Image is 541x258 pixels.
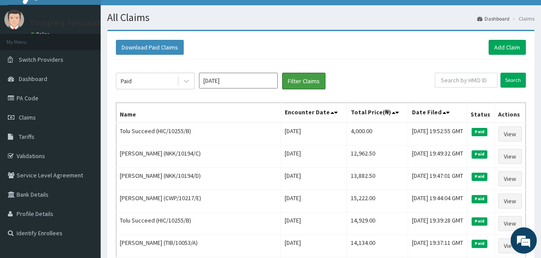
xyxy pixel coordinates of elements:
p: DaySpring Specialist Hospital [31,19,131,27]
th: Name [116,103,281,123]
td: 14,929.00 [347,212,408,235]
div: Minimize live chat window [143,4,164,25]
button: Filter Claims [282,73,325,89]
td: Tolu Succeed (HIC/10255/B) [116,123,281,145]
td: [PERSON_NAME] (TIB/10053/A) [116,235,281,257]
a: View [498,238,522,253]
a: View [498,171,522,186]
td: 4,000.00 [347,123,408,145]
td: [DATE] [281,123,347,145]
td: [PERSON_NAME] (NKK/10194/D) [116,168,281,190]
div: Chat with us now [45,49,147,60]
span: Tariffs [19,133,35,141]
td: [DATE] 19:49:32 GMT [408,145,467,168]
span: Claims [19,113,36,121]
th: Date Filed [408,103,467,123]
h1: All Claims [107,12,534,23]
td: [DATE] [281,190,347,212]
td: [DATE] 19:37:11 GMT [408,235,467,257]
td: [PERSON_NAME] (NKK/10194/C) [116,145,281,168]
td: [DATE] 19:44:04 GMT [408,190,467,212]
td: [PERSON_NAME] (CWP/10217/E) [116,190,281,212]
td: Tolu Succeed (HIC/10255/B) [116,212,281,235]
span: Dashboard [19,75,47,83]
span: We're online! [51,75,121,163]
td: [DATE] 19:47:01 GMT [408,168,467,190]
button: Download Paid Claims [116,40,184,55]
td: [DATE] 19:39:28 GMT [408,212,467,235]
td: [DATE] 19:52:55 GMT [408,123,467,145]
th: Encounter Date [281,103,347,123]
a: View [498,216,522,231]
input: Select Month and Year [199,73,278,88]
span: Switch Providers [19,56,63,64]
td: 13,882.50 [347,168,408,190]
span: Paid [471,240,487,247]
span: Paid [471,128,487,136]
a: View [498,127,522,141]
span: Paid [471,217,487,225]
td: [DATE] [281,145,347,168]
td: [DATE] [281,168,347,190]
li: Claims [510,15,534,22]
td: [DATE] [281,212,347,235]
input: Search by HMO ID [435,73,497,88]
a: Online [31,31,52,37]
img: d_794563401_company_1708531726252_794563401 [16,44,35,66]
td: 14,134.00 [347,235,408,257]
div: Paid [121,77,132,85]
a: View [498,149,522,164]
a: Add Claim [489,40,526,55]
span: Paid [471,173,487,180]
th: Actions [494,103,526,123]
textarea: Type your message and hit 'Enter' [4,168,167,199]
img: User Image [4,10,24,29]
td: [DATE] [281,235,347,257]
a: View [498,194,522,209]
span: Paid [471,150,487,158]
th: Status [467,103,494,123]
td: 15,222.00 [347,190,408,212]
th: Total Price(₦) [347,103,408,123]
td: 12,962.50 [347,145,408,168]
input: Search [500,73,526,88]
span: Paid [471,195,487,203]
a: Dashboard [477,15,510,22]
